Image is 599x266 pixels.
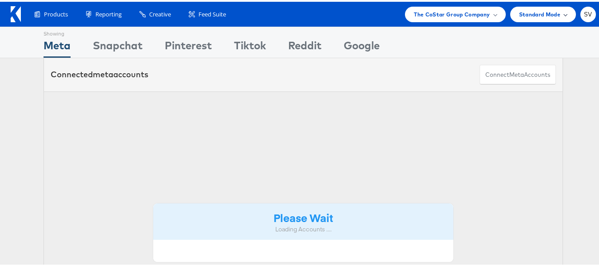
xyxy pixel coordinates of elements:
[44,36,71,56] div: Meta
[274,208,333,223] strong: Please Wait
[44,8,68,17] span: Products
[480,63,556,83] button: ConnectmetaAccounts
[414,8,490,17] span: The CoStar Group Company
[93,67,113,78] span: meta
[519,8,560,17] span: Standard Mode
[234,36,266,56] div: Tiktok
[344,36,380,56] div: Google
[51,67,148,79] div: Connected accounts
[44,25,71,36] div: Showing
[93,36,143,56] div: Snapchat
[165,36,212,56] div: Pinterest
[509,69,524,77] span: meta
[95,8,122,17] span: Reporting
[584,10,592,16] span: SV
[160,223,447,232] div: Loading Accounts ....
[288,36,321,56] div: Reddit
[198,8,226,17] span: Feed Suite
[149,8,171,17] span: Creative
